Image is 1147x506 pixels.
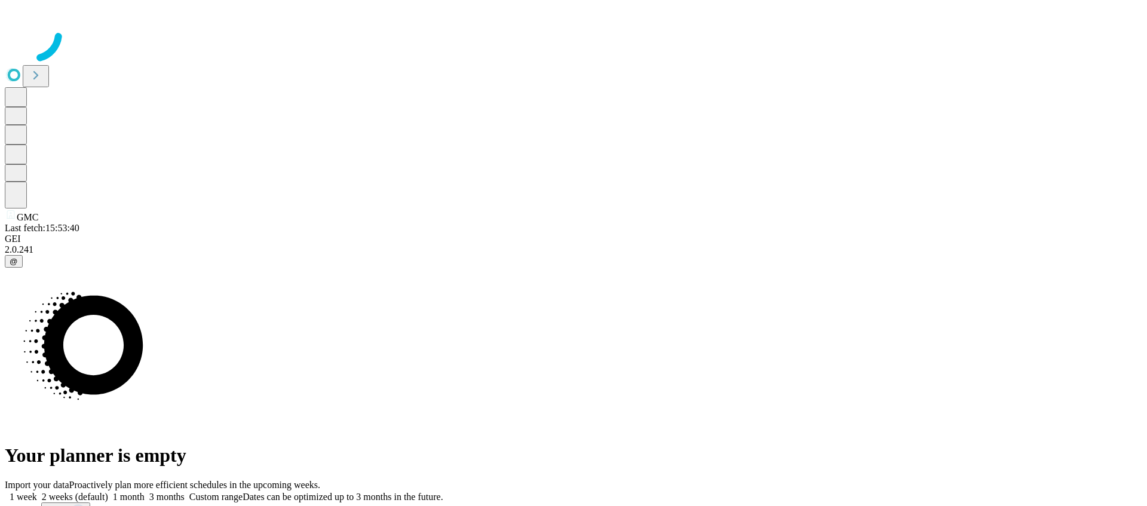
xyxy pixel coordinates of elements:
div: GEI [5,234,1142,244]
span: 1 week [10,492,37,502]
h1: Your planner is empty [5,444,1142,467]
span: Dates can be optimized up to 3 months in the future. [243,492,443,502]
span: 3 months [149,492,185,502]
span: 1 month [113,492,145,502]
span: @ [10,257,18,266]
span: Import your data [5,480,69,490]
span: GMC [17,212,38,222]
div: 2.0.241 [5,244,1142,255]
span: 2 weeks (default) [42,492,108,502]
span: Custom range [189,492,243,502]
span: Last fetch: 15:53:40 [5,223,79,233]
button: @ [5,255,23,268]
span: Proactively plan more efficient schedules in the upcoming weeks. [69,480,320,490]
